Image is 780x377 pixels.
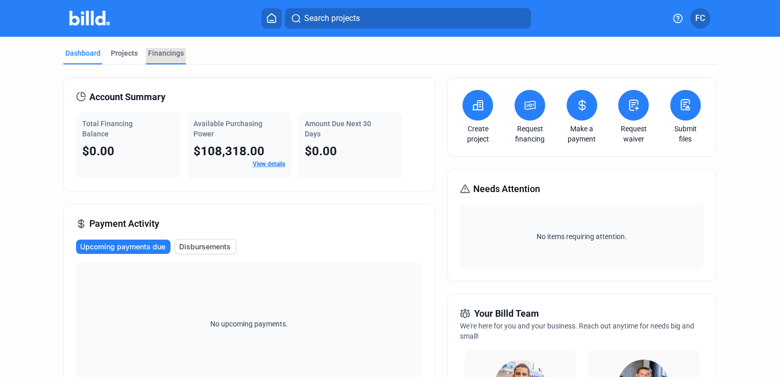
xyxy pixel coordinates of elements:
[148,48,184,58] div: Financings
[253,160,285,168] a: View details
[89,217,159,231] span: Payment Activity
[204,319,295,329] span: No upcoming payments.
[564,124,600,144] a: Make a payment
[82,144,114,158] span: $0.00
[464,231,699,242] span: No items requiring attention.
[82,120,133,138] span: Total Financing Balance
[111,48,138,58] div: Projects
[285,8,531,29] button: Search projects
[175,239,236,254] button: Disbursements
[304,12,360,25] span: Search projects
[460,322,694,340] span: We're here for you and your business. Reach out anytime for needs big and small!
[305,144,337,158] span: $0.00
[179,242,231,252] span: Disbursements
[473,182,540,196] span: Needs Attention
[305,120,371,138] span: Amount Due Next 30 Days
[193,144,264,158] span: $108,318.00
[80,242,165,252] span: Upcoming payments due
[65,48,101,58] div: Dashboard
[460,124,496,144] a: Create project
[69,11,110,26] img: Billd Company Logo
[474,307,539,321] span: Your Billd Team
[89,90,165,104] span: Account Summary
[512,124,548,144] a: Request financing
[695,12,705,25] span: FC
[616,124,651,144] a: Request waiver
[193,120,262,138] span: Available Purchasing Power
[76,240,170,254] button: Upcoming payments due
[668,124,703,144] a: Submit files
[690,8,711,29] button: FC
